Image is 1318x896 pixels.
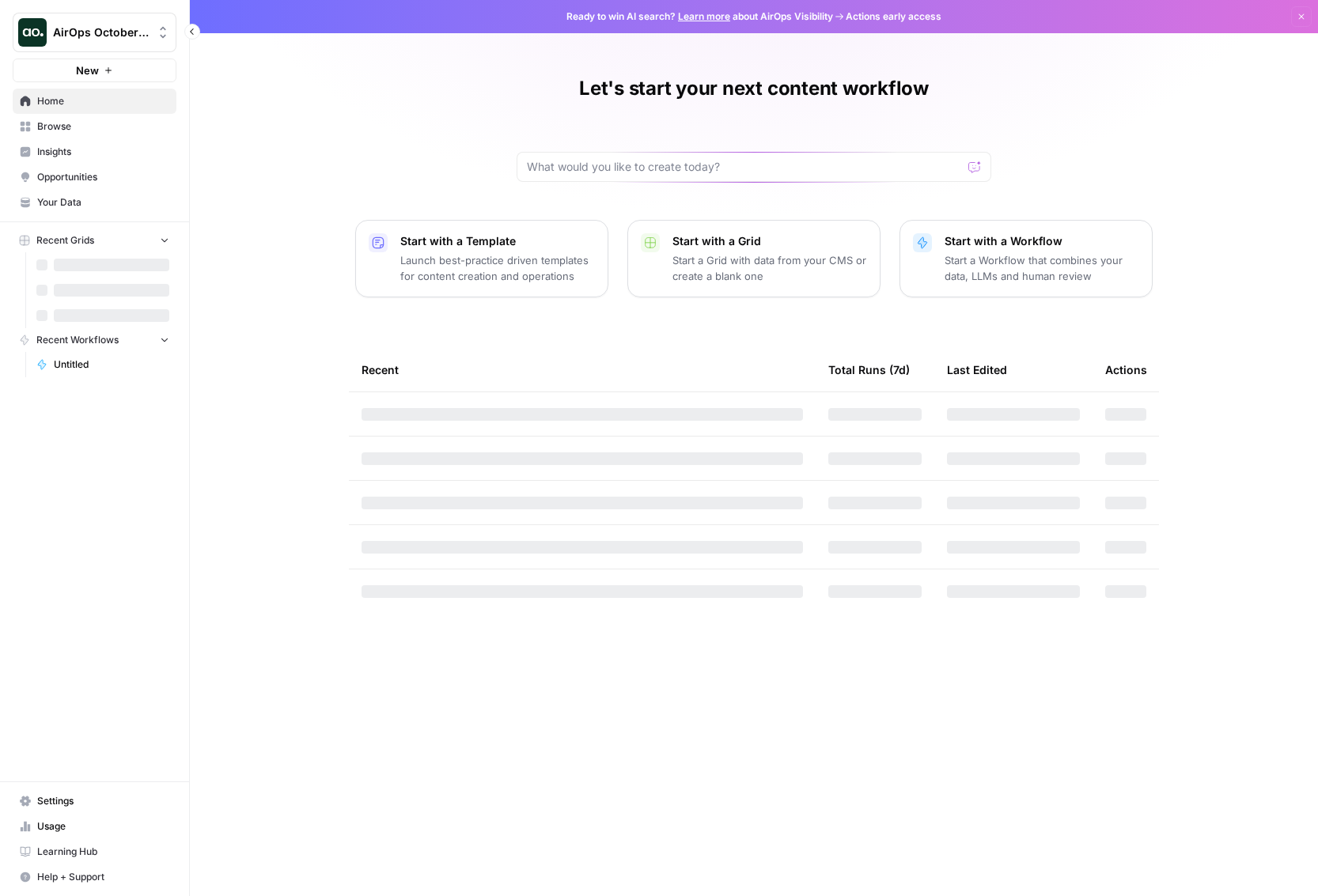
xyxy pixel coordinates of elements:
button: Start with a WorkflowStart a Workflow that combines your data, LLMs and human review [899,220,1153,297]
p: Launch best-practice driven templates for content creation and operations [400,252,595,284]
span: Insights [37,145,169,159]
span: New [76,62,99,78]
a: Learn more [678,10,730,22]
span: Browse [37,119,169,134]
a: Settings [13,788,176,814]
p: Start with a Grid [672,233,867,249]
button: Workspace: AirOps October Cohort [13,13,176,52]
span: Home [37,94,169,108]
span: Untitled [54,357,169,372]
span: Opportunities [37,170,169,184]
a: Learning Hub [13,839,176,864]
span: Recent Workflows [36,333,119,347]
span: AirOps October Cohort [53,25,149,40]
span: Usage [37,819,169,834]
button: Recent Workflows [13,328,176,352]
p: Start with a Workflow [945,233,1139,249]
span: Ready to win AI search? about AirOps Visibility [566,9,833,24]
button: New [13,59,176,82]
input: What would you like to create today? [527,159,962,175]
div: Total Runs (7d) [828,348,910,391]
button: Start with a TemplateLaunch best-practice driven templates for content creation and operations [355,220,608,297]
a: Opportunities [13,164,176,190]
button: Start with a GridStart a Grid with data from your CMS or create a blank one [627,220,881,297]
div: Actions [1105,348,1147,391]
div: Last Edited [947,348,1007,391]
span: Learning Hub [37,845,169,859]
span: Settings [37,794,169,808]
img: AirOps October Cohort Logo [18,18,47,47]
button: Recent Grids [13,229,176,252]
a: Your Data [13,190,176,215]
h1: Let's start your next content workflow [579,76,929,101]
a: Home [13,89,176,114]
span: Recent Grids [36,233,94,248]
a: Untitled [29,352,176,377]
p: Start a Grid with data from your CMS or create a blank one [672,252,867,284]
a: Usage [13,814,176,839]
a: Insights [13,139,176,164]
a: Browse [13,114,176,139]
span: Your Data [37,195,169,210]
p: Start a Workflow that combines your data, LLMs and human review [945,252,1139,284]
span: Help + Support [37,870,169,884]
div: Recent [362,348,803,391]
button: Help + Support [13,864,176,890]
span: Actions early access [846,9,941,24]
p: Start with a Template [400,233,595,249]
